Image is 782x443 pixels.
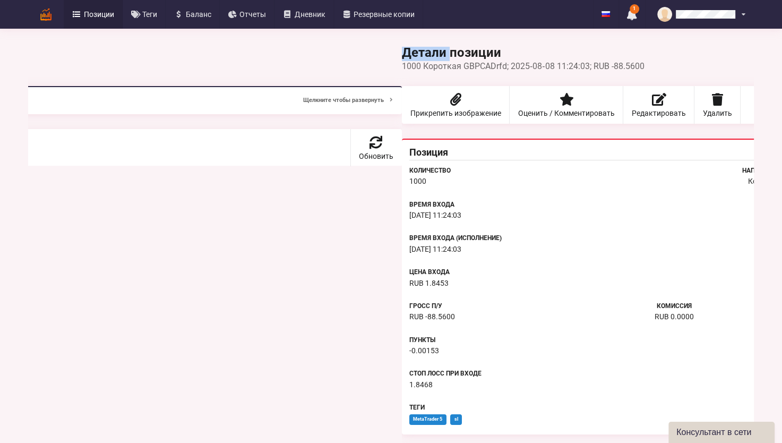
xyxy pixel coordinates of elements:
img: no_avatar_64x64-c1df70be568ff5ffbc6dc4fa4a63b692.png [657,7,672,22]
span: Теги [142,11,157,18]
span: Прикрепить изображение [410,109,501,117]
span: RUB 0.0000 [655,312,694,321]
span: RUB 1.8453 [409,279,449,287]
span: Дневник [295,11,325,18]
h2: Цена Входа [409,268,758,276]
span: Резервные копии [354,11,415,18]
img: logo-5391b84d95ca78eb0fcbe8eb83ca0fe5.png [37,5,55,24]
span: 2025-08-08 11:24:03+0300 [409,211,461,219]
span: 2025-08-08 11:24:03+0300 [409,245,461,253]
span: Отчеты [239,11,266,18]
span: 1.8468 [409,380,433,389]
span: sl [450,414,462,424]
span: -0.00153 [409,346,439,355]
span: Удалить [703,109,732,117]
h2: Стоп лосс при входе [409,370,758,378]
h2: Комиссия [591,302,758,310]
h2: Количество [409,167,637,175]
span: RUB -88.5600 [409,312,455,321]
span: Баланс [186,11,211,18]
button: Щелкните чтобы развернуть [303,93,394,107]
span: Позиции [84,11,114,18]
h2: Время Входа [409,201,758,209]
span: Оценить / Комментировать [518,109,615,117]
h2: Время входа (исполнение) [409,234,758,242]
span: Короткая [747,177,781,185]
h2: Гросс П/У [409,302,576,310]
span: 1000 [409,177,426,185]
span: Редактировать [632,109,686,117]
span: MetaTrader 5 [409,414,446,424]
iframe: chat widget [668,420,777,443]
